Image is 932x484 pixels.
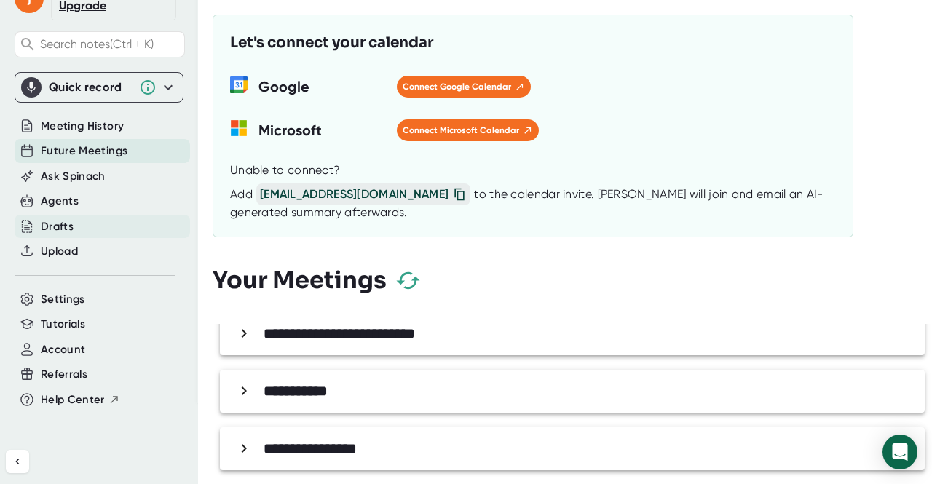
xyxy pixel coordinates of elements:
button: Account [41,341,85,358]
button: Drafts [41,218,74,235]
h3: Your Meetings [213,266,387,294]
button: Ask Spinach [41,168,106,185]
span: Connect Google Calendar [403,80,525,93]
button: Agents [41,193,79,210]
button: Help Center [41,392,120,408]
h3: Google [258,76,386,98]
span: [EMAIL_ADDRESS][DOMAIN_NAME] [256,183,470,205]
img: wORq9bEjBjwFQAAAABJRU5ErkJggg== [230,76,248,93]
span: Connect Microsoft Calendar [403,124,533,137]
button: Upload [41,243,78,260]
button: Meeting History [41,118,124,135]
span: Search notes (Ctrl + K) [40,37,181,51]
div: Quick record [21,73,177,102]
button: Future Meetings [41,143,127,159]
button: Tutorials [41,316,85,333]
div: Open Intercom Messenger [882,435,917,469]
h3: Microsoft [258,119,386,141]
button: Connect Google Calendar [397,76,531,98]
button: Referrals [41,366,87,383]
div: Add to the calendar invite. [PERSON_NAME] will join and email an AI-generated summary afterwards. [230,183,836,220]
button: Connect Microsoft Calendar [397,119,539,141]
div: Unable to connect? [230,163,340,178]
div: Quick record [49,80,132,95]
span: Help Center [41,392,105,408]
button: Collapse sidebar [6,450,29,473]
h3: Let's connect your calendar [230,32,433,54]
button: Settings [41,291,85,308]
